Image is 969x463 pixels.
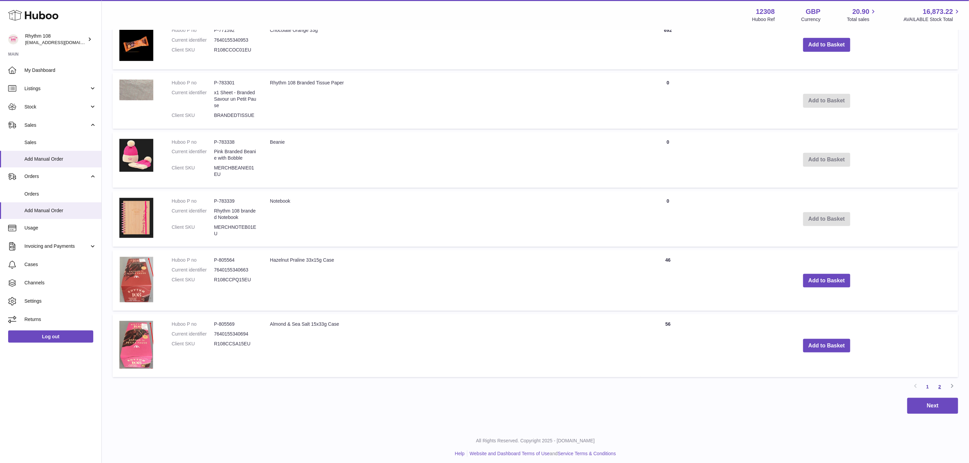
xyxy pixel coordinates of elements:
td: 0 [641,73,695,128]
dt: Current identifier [172,148,214,161]
a: 1 [922,381,934,393]
img: Hazelnut Praline 33x15g Case [119,257,153,302]
dt: Client SKU [172,341,214,347]
img: Beanie [119,139,153,172]
span: Total sales [847,16,877,23]
dt: Huboo P no [172,321,214,327]
span: AVAILABLE Stock Total [904,16,961,23]
dt: Client SKU [172,277,214,283]
dt: Huboo P no [172,139,214,145]
dt: Client SKU [172,112,214,119]
dt: Current identifier [172,267,214,273]
span: Add Manual Order [24,156,96,162]
span: [EMAIL_ADDRESS][DOMAIN_NAME] [25,40,100,45]
dd: P-783339 [214,198,256,204]
span: Orders [24,191,96,197]
span: Sales [24,139,96,146]
dt: Client SKU [172,224,214,237]
button: Add to Basket [803,38,851,52]
dd: P-783301 [214,80,256,86]
strong: GBP [806,7,820,16]
div: Huboo Ref [752,16,775,23]
span: Channels [24,280,96,286]
img: Chocolate Orange 33g [119,27,153,61]
img: orders@rhythm108.com [8,34,18,44]
div: Rhythm 108 [25,33,86,46]
span: Cases [24,261,96,268]
dd: 7640155340953 [214,37,256,43]
dd: Rhythm 108 branded Notebook [214,208,256,221]
dt: Huboo P no [172,27,214,34]
img: Rhythm 108 Branded Tissue Paper [119,80,153,100]
dd: P-805564 [214,257,256,263]
span: Returns [24,316,96,323]
div: Currency [801,16,821,23]
a: Help [455,451,465,456]
span: Invoicing and Payments [24,243,89,249]
dt: Huboo P no [172,198,214,204]
td: 0 [641,191,695,247]
td: Almond & Sea Salt 15x33g Case [263,314,641,377]
td: 46 [641,250,695,311]
td: Chocolate Orange 33g [263,20,641,69]
dt: Current identifier [172,89,214,109]
dd: x1 Sheet - Branded Savour un Petit Pause [214,89,256,109]
td: 56 [641,314,695,377]
img: Almond & Sea Salt 15x33g Case [119,321,153,369]
dd: P-771592 [214,27,256,34]
dd: BRANDEDTISSUE [214,112,256,119]
li: and [467,450,616,457]
dd: R108CCSA15EU [214,341,256,347]
dd: R108CCOC01EU [214,47,256,53]
dd: R108CCPQ15EU [214,277,256,283]
dt: Current identifier [172,331,214,337]
span: My Dashboard [24,67,96,74]
span: Add Manual Order [24,207,96,214]
button: Add to Basket [803,274,851,288]
dt: Client SKU [172,47,214,53]
dd: P-783338 [214,139,256,145]
img: Notebook [119,198,153,238]
dt: Current identifier [172,208,214,221]
dd: 7640155340694 [214,331,256,337]
p: All Rights Reserved. Copyright 2025 - [DOMAIN_NAME] [107,438,964,444]
span: 20.90 [852,7,869,16]
td: Hazelnut Praline 33x15g Case [263,250,641,311]
dd: 7640155340663 [214,267,256,273]
td: Beanie [263,132,641,188]
dt: Client SKU [172,165,214,178]
button: Add to Basket [803,339,851,353]
dd: P-805569 [214,321,256,327]
a: Log out [8,330,93,343]
td: Notebook [263,191,641,247]
td: 0 [641,132,695,188]
span: Usage [24,225,96,231]
span: Listings [24,85,89,92]
a: 20.90 Total sales [847,7,877,23]
span: Sales [24,122,89,128]
a: 2 [934,381,946,393]
a: 16,873.22 AVAILABLE Stock Total [904,7,961,23]
span: Stock [24,104,89,110]
dt: Huboo P no [172,257,214,263]
a: Service Terms & Conditions [558,451,616,456]
span: Orders [24,173,89,180]
dt: Huboo P no [172,80,214,86]
strong: 12308 [756,7,775,16]
dd: MERCHBEANIE01EU [214,165,256,178]
span: Settings [24,298,96,304]
td: 692 [641,20,695,69]
span: 16,873.22 [923,7,953,16]
a: Website and Dashboard Terms of Use [470,451,550,456]
button: Next [907,398,958,414]
dd: MERCHNOTEB01EU [214,224,256,237]
td: Rhythm 108 Branded Tissue Paper [263,73,641,128]
dd: Pink Branded Beanie with Bobble [214,148,256,161]
dt: Current identifier [172,37,214,43]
